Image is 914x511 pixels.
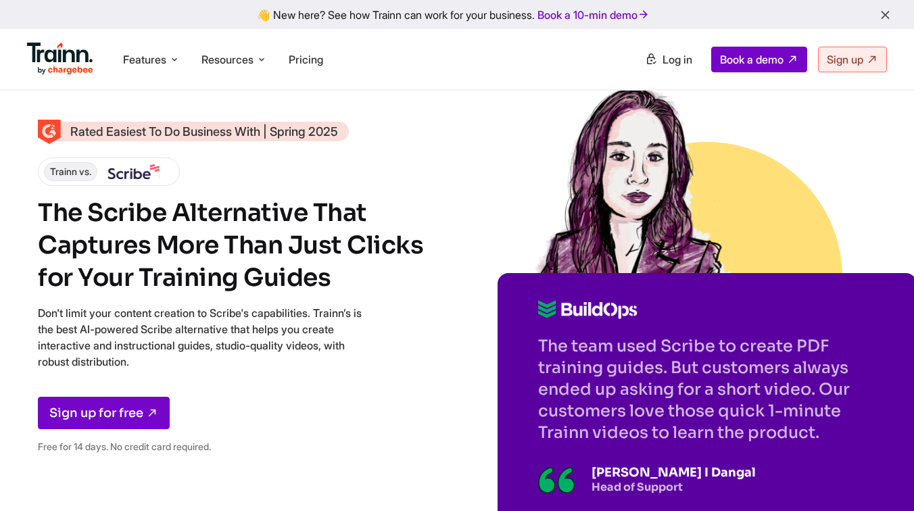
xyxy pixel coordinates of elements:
a: Rated Easiest To Do Business With | Spring 2025 [38,122,349,141]
span: Features [123,52,166,67]
span: Sign up [827,53,863,66]
img: Skilljar Alternative - Trainn | High Performer - Customer Education Category [38,120,61,144]
img: Illustration of a quotation mark [538,466,575,493]
span: Trainn vs. [44,162,97,181]
span: Resources [201,52,254,67]
p: [PERSON_NAME] I Dangal [592,465,756,480]
span: Book a demo [720,53,784,66]
a: Sign up [818,47,887,72]
a: Pricing [289,53,323,66]
img: Buildops logo [538,300,638,319]
img: Trainn Logo [27,43,93,75]
img: Scribe logo [108,164,160,179]
a: Log in [637,47,700,72]
span: Log in [663,53,692,66]
p: Don't limit your content creation to Scribe's capabilities. Trainn’s is the best AI-powered Scrib... [38,305,362,370]
a: Book a demo [711,47,807,72]
p: Free for 14 days. No credit card required. [38,439,362,455]
iframe: Chat Widget [846,446,914,511]
img: Sketch of Sabina Rana from Buildops | Scribe Alternative [535,81,731,277]
a: Sign up for free [38,397,170,429]
p: Head of Support [592,480,756,494]
div: 👋 New here? See how Trainn can work for your business. [8,8,906,21]
a: Book a 10-min demo [535,5,652,24]
h1: The Scribe Alternative That Captures More Than Just Clicks for Your Training Guides [38,197,430,294]
p: The team used Scribe to create PDF training guides. But customers always ended up asking for a sh... [538,335,876,443]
